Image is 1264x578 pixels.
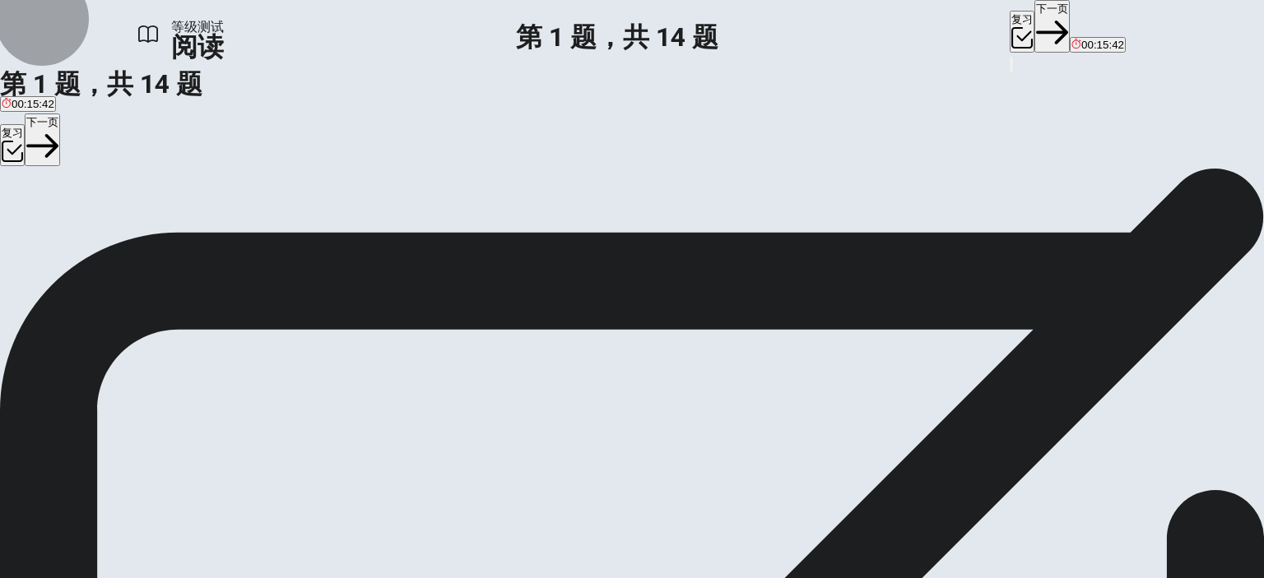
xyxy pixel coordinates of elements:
h1: 第 1 题，共 14 题 [516,27,718,47]
button: 复习 [1010,11,1034,53]
h1: 阅读 [171,37,224,57]
span: 等级测试 [171,17,224,37]
span: 00:15:42 [1081,39,1124,51]
button: 下一页 [25,113,60,166]
span: 00:15:42 [12,98,54,110]
button: 00:15:42 [1070,37,1126,53]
